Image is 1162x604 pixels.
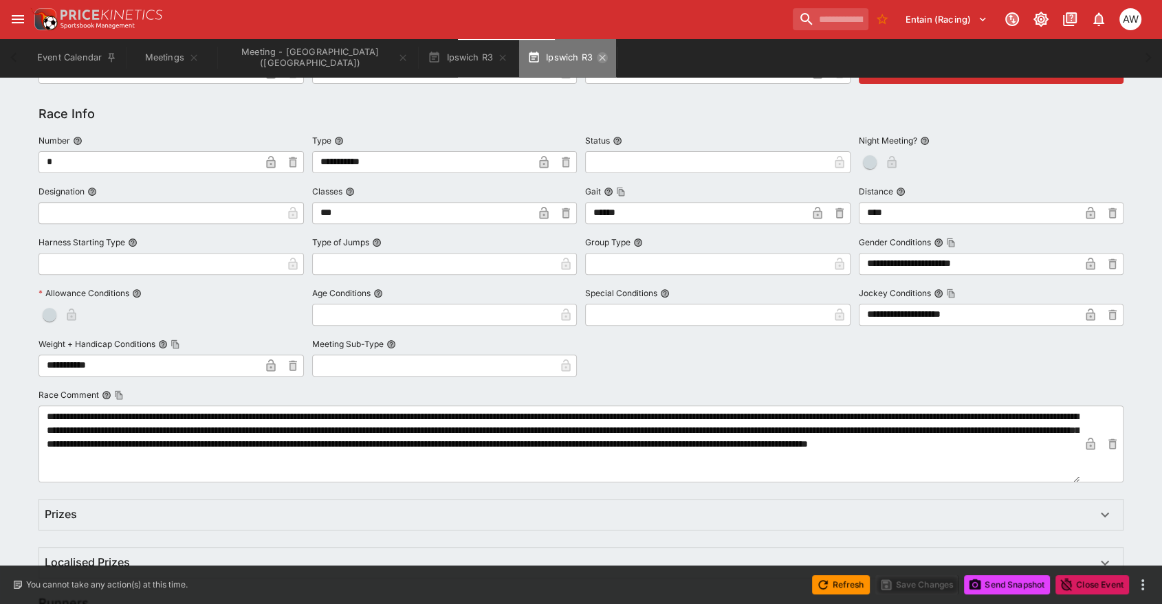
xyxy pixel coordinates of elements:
[616,187,626,197] button: Copy To Clipboard
[61,23,135,29] img: Sportsbook Management
[171,339,180,349] button: Copy To Clipboard
[372,238,382,247] button: Type of Jumps
[114,390,124,400] button: Copy To Clipboard
[312,338,384,350] p: Meeting Sub-Type
[158,339,168,349] button: Weight + Handicap ConditionsCopy To Clipboard
[132,289,142,298] button: Allowance Conditions
[45,555,130,570] h6: Localised Prizes
[859,287,931,299] p: Jockey Conditions
[633,238,643,247] button: Group Type
[859,236,931,248] p: Gender Conditions
[39,389,99,401] p: Race Comment
[419,38,516,77] button: Ipswich R3
[1055,575,1129,594] button: Close Event
[613,136,622,146] button: Status
[128,238,138,247] button: Harness Starting Type
[585,135,610,146] p: Status
[604,187,613,197] button: GaitCopy To Clipboard
[39,186,85,197] p: Designation
[946,238,956,247] button: Copy To Clipboard
[39,287,129,299] p: Allowance Conditions
[1057,7,1082,32] button: Documentation
[934,238,943,247] button: Gender ConditionsCopy To Clipboard
[312,236,369,248] p: Type of Jumps
[1134,577,1151,593] button: more
[585,236,631,248] p: Group Type
[345,187,355,197] button: Classes
[585,287,657,299] p: Special Conditions
[373,289,383,298] button: Age Conditions
[793,8,868,30] input: search
[334,136,344,146] button: Type
[6,7,30,32] button: open drawer
[585,186,601,197] p: Gait
[1119,8,1141,30] div: Amanda Whitta
[102,390,111,400] button: Race CommentCopy To Clipboard
[128,38,216,77] button: Meetings
[660,289,670,298] button: Special Conditions
[897,8,996,30] button: Select Tenant
[312,186,342,197] p: Classes
[312,287,371,299] p: Age Conditions
[39,135,70,146] p: Number
[1115,4,1145,34] button: Amanda Whitta
[859,186,893,197] p: Distance
[312,135,331,146] p: Type
[920,136,930,146] button: Night Meeting?
[859,135,917,146] p: Night Meeting?
[964,575,1050,594] button: Send Snapshot
[812,575,870,594] button: Refresh
[934,289,943,298] button: Jockey ConditionsCopy To Clipboard
[896,187,906,197] button: Distance
[946,289,956,298] button: Copy To Clipboard
[73,136,83,146] button: Number
[39,338,155,350] p: Weight + Handicap Conditions
[39,106,95,122] h5: Race Info
[1029,7,1053,32] button: Toggle light/dark mode
[61,10,162,20] img: PriceKinetics
[39,236,125,248] p: Harness Starting Type
[219,38,417,77] button: Meeting - Ipswich (AUS)
[45,507,77,522] h6: Prizes
[1086,7,1111,32] button: Notifications
[386,339,396,349] button: Meeting Sub-Type
[871,8,893,30] button: No Bookmarks
[29,38,125,77] button: Event Calendar
[87,187,97,197] button: Designation
[519,38,616,77] button: Ipswich R3
[26,579,188,591] p: You cannot take any action(s) at this time.
[30,5,58,33] img: PriceKinetics Logo
[1000,7,1024,32] button: Connected to PK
